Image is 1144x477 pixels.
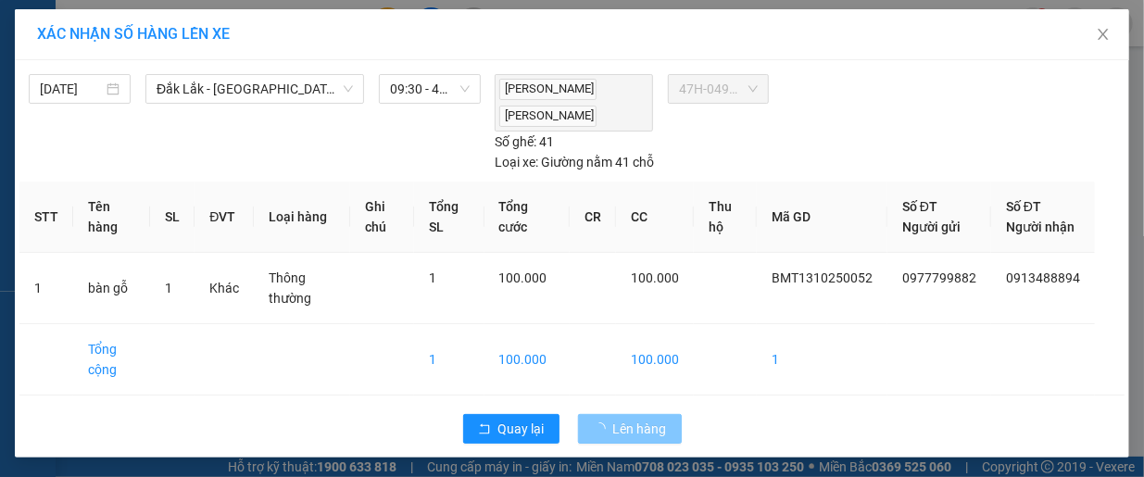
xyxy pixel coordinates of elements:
[616,182,694,253] th: CC
[484,182,570,253] th: Tổng cước
[772,270,873,285] span: BMT1310250052
[613,419,667,439] span: Lên hàng
[495,152,538,172] span: Loại xe:
[578,414,682,444] button: Lên hàng
[616,324,694,395] td: 100.000
[165,281,172,295] span: 1
[19,182,73,253] th: STT
[484,324,570,395] td: 100.000
[37,25,230,43] span: XÁC NHẬN SỐ HÀNG LÊN XE
[499,270,547,285] span: 100.000
[343,83,354,94] span: down
[902,220,961,234] span: Người gửi
[1096,27,1111,42] span: close
[429,270,436,285] span: 1
[498,419,545,439] span: Quay lại
[902,270,976,285] span: 0977799882
[694,182,757,253] th: Thu hộ
[495,132,536,152] span: Số ghế:
[1006,220,1075,234] span: Người nhận
[1006,199,1041,214] span: Số ĐT
[195,253,254,324] td: Khác
[902,199,937,214] span: Số ĐT
[19,253,73,324] td: 1
[1077,9,1129,61] button: Close
[757,182,887,253] th: Mã GD
[631,270,679,285] span: 100.000
[390,75,470,103] span: 09:30 - 47H-049.70
[463,414,559,444] button: rollbackQuay lại
[414,182,484,253] th: Tổng SL
[150,182,195,253] th: SL
[499,106,597,127] span: [PERSON_NAME]
[495,132,554,152] div: 41
[73,182,150,253] th: Tên hàng
[495,152,654,172] div: Giường nằm 41 chỗ
[40,79,103,99] input: 13/10/2025
[757,324,887,395] td: 1
[254,182,349,253] th: Loại hàng
[73,324,150,395] td: Tổng cộng
[350,182,415,253] th: Ghi chú
[73,253,150,324] td: bàn gỗ
[195,182,254,253] th: ĐVT
[679,75,758,103] span: 47H-049.70
[1006,270,1080,285] span: 0913488894
[254,253,349,324] td: Thông thường
[593,422,613,435] span: loading
[570,182,616,253] th: CR
[499,79,597,100] span: [PERSON_NAME]
[157,75,353,103] span: Đắk Lắk - Phú Yên (SC)
[478,422,491,437] span: rollback
[414,324,484,395] td: 1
